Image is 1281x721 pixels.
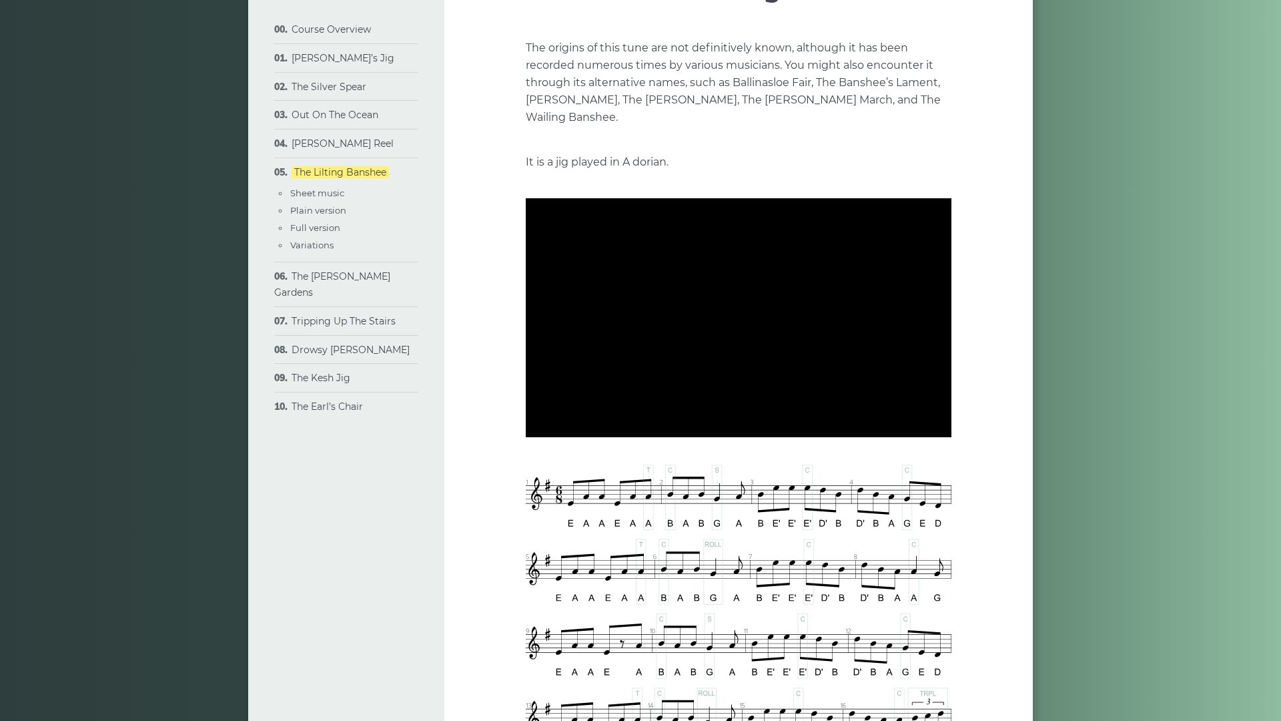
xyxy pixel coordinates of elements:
a: Sheet music [290,188,344,198]
a: Course Overview [292,23,371,35]
p: It is a jig played in A dorian. [526,154,951,171]
a: The [PERSON_NAME] Gardens [274,270,390,298]
a: Tripping Up The Stairs [292,315,396,327]
a: The Kesh Jig [292,372,350,384]
a: [PERSON_NAME] Reel [292,138,394,150]
a: Drowsy [PERSON_NAME] [292,344,410,356]
p: The origins of this tune are not definitively known, although it has been recorded numerous times... [526,39,951,126]
a: The Silver Spear [292,81,366,93]
a: The Lilting Banshee [292,166,389,178]
a: Full version [290,222,340,233]
a: Plain version [290,205,346,216]
a: The Earl’s Chair [292,401,363,413]
a: Out On The Ocean [292,109,378,121]
a: [PERSON_NAME]’s Jig [292,52,394,64]
a: Variations [290,240,334,250]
